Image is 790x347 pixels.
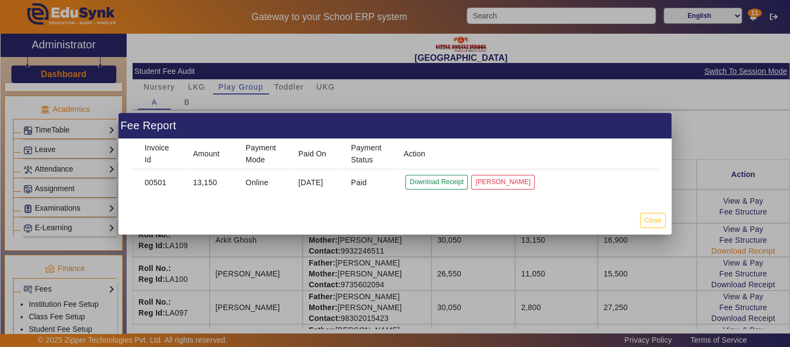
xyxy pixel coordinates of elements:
div: Fee Report [118,113,672,138]
mat-header-cell: Payment Mode [237,139,290,169]
mat-header-cell: Action [395,139,659,169]
mat-header-cell: Paid On [290,139,342,169]
mat-cell: Online [237,169,290,195]
button: [PERSON_NAME] [471,175,535,190]
button: Close [640,213,666,228]
button: Download Receipt [405,175,468,190]
mat-cell: 13,150 [184,169,237,195]
mat-cell: [DATE] [290,169,342,195]
mat-header-cell: Payment Status [342,139,395,169]
mat-cell: Paid [342,169,395,195]
mat-header-cell: Invoice Id [131,139,184,169]
mat-cell: 00501 [131,169,184,195]
mat-header-cell: Amount [184,139,237,169]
